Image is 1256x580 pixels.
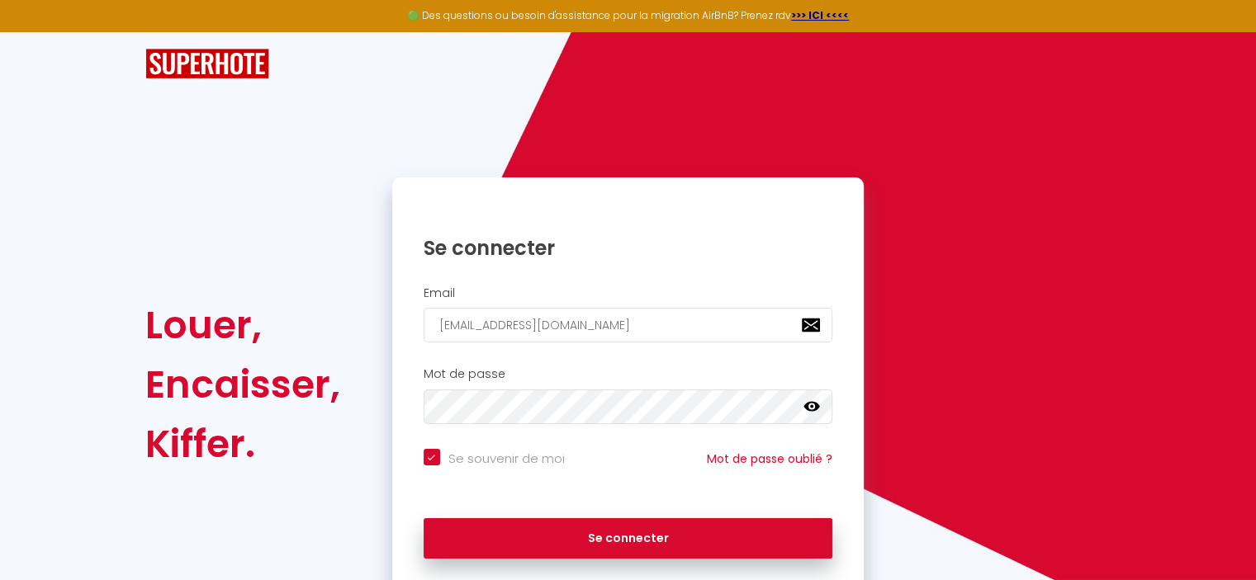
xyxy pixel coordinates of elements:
[424,367,833,381] h2: Mot de passe
[145,295,340,355] div: Louer,
[145,49,269,79] img: SuperHote logo
[424,235,833,261] h1: Se connecter
[145,414,340,474] div: Kiffer.
[791,8,849,22] a: >>> ICI <<<<
[707,450,832,467] a: Mot de passe oublié ?
[424,308,833,342] input: Ton Email
[424,518,833,559] button: Se connecter
[145,355,340,414] div: Encaisser,
[424,286,833,300] h2: Email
